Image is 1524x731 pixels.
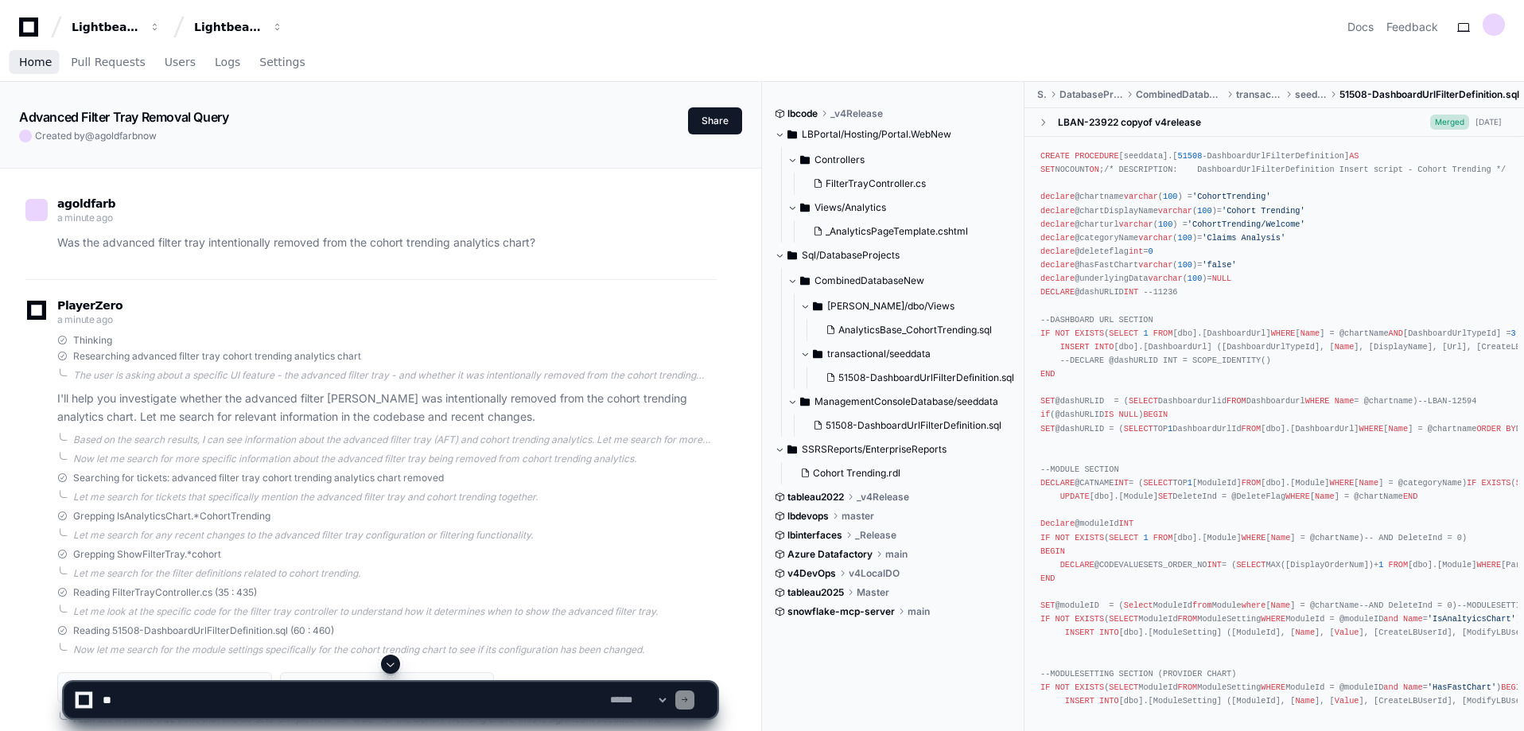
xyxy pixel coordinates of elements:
span: FROM [1388,560,1408,570]
div: Lightbeam Health [72,19,140,35]
span: SELECT [1236,560,1265,570]
span: --MODULE SECTION [1040,465,1119,474]
span: IF [1467,478,1476,488]
span: Select [1124,601,1153,610]
span: varchar [1158,206,1192,216]
span: Name [1295,628,1315,637]
span: v4DevOps [787,567,836,580]
p: I'll help you investigate whether the advanced filter [PERSON_NAME] was intentionally removed fro... [57,390,717,426]
span: master [842,510,874,523]
span: /* DESCRIPTION: DashboardUrlFilterDefinition Insert script - Cohort Trending */ [1104,165,1506,174]
span: UPDATE [1060,492,1090,501]
span: IF [1040,614,1050,624]
span: IF [1040,329,1050,338]
span: WHERE [1242,533,1266,542]
span: NOT [1056,329,1070,338]
span: SET [1040,396,1055,406]
div: Now let me search for the module settings specifically for the cohort trending chart to see if it... [73,644,717,656]
span: EXISTS [1075,329,1104,338]
span: Settings [259,57,305,67]
span: WHERE [1476,560,1501,570]
span: Grepping ShowFilterTray.*cohort [73,548,221,561]
span: 100 [1188,274,1202,283]
span: CombinedDatabaseNew [1136,88,1223,101]
span: EXISTS [1075,533,1104,542]
span: EXISTS [1075,614,1104,624]
span: 3 [1511,329,1516,338]
span: 1 [1143,329,1148,338]
button: Feedback [1386,19,1438,35]
span: Home [19,57,52,67]
span: 'CohortTrending' [1192,192,1271,201]
span: v4LocalDO [849,567,900,580]
svg: Directory [800,271,810,290]
span: Name [1403,614,1423,624]
span: PROCEDURE [1075,151,1118,161]
span: declare [1040,233,1075,243]
span: declare [1040,206,1075,216]
span: Name [1271,533,1291,542]
button: CombinedDatabaseNew [787,268,1024,294]
span: END [1040,574,1055,583]
span: ManagementConsoleDatabase/seeddata [814,395,998,408]
span: BY [1506,424,1515,434]
span: _AnalyticsPageTemplate.cshtml [826,225,968,238]
button: Lightbeam Health Solutions [188,13,290,41]
span: Searching for tickets: advanced filter tray cohort trending analytics chart removed [73,472,444,484]
span: where [1242,601,1266,610]
span: agoldfarb [95,130,138,142]
span: Sql [1037,88,1047,101]
span: WHERE [1285,492,1310,501]
span: ON [1090,165,1099,174]
span: varchar [1124,192,1158,201]
span: declare [1040,220,1075,229]
span: _v4Release [830,107,883,120]
a: Home [19,45,52,81]
span: 51508 [1178,151,1203,161]
span: SELECT [1109,614,1138,624]
span: --DECLARE @dashURLID INT = SCOPE_IDENTITY() [1060,356,1271,365]
span: AS [1349,151,1359,161]
span: a minute ago [57,212,112,224]
svg: Directory [800,198,810,217]
span: Reading FilterTrayController.cs (35 : 435) [73,586,257,599]
span: @ [85,130,95,142]
span: SELECT [1129,396,1158,406]
span: Name [1335,342,1355,352]
span: DECLARE [1060,560,1094,570]
span: Thinking [73,334,112,347]
span: FROM [1178,614,1198,624]
span: 100 [1163,192,1177,201]
div: LBAN-23922 copyof v4release [1058,116,1201,129]
span: SET [1158,492,1172,501]
span: main [908,605,930,618]
p: Was the advanced filter tray intentionally removed from the cohort trending analytics chart? [57,234,717,252]
span: Views/Analytics [814,201,886,214]
span: ORDER [1476,424,1501,434]
button: _AnalyticsPageTemplate.cshtml [807,220,1003,243]
span: 100 [1158,220,1172,229]
span: WHERE [1305,396,1330,406]
span: INT [1119,519,1133,528]
span: 'Claims Analysis' [1202,233,1285,243]
span: INT [1124,287,1138,297]
span: FROM [1153,329,1173,338]
span: if [1040,410,1050,419]
span: 1 [1378,560,1383,570]
span: now [138,130,157,142]
span: 51508-DashboardUrlFilterDefinition.sql [1339,88,1519,101]
span: --LBAN-12594 [1417,396,1476,406]
span: Users [165,57,196,67]
span: varchar [1138,233,1172,243]
span: and [1383,614,1398,624]
span: varchar [1149,274,1183,283]
div: Lightbeam Health Solutions [194,19,262,35]
span: SSRSReports/EnterpriseReports [802,443,947,456]
span: FROM [1153,533,1173,542]
span: tableau2025 [787,586,844,599]
span: 1 [1168,424,1172,434]
span: 'CohortTrending/Welcome' [1188,220,1305,229]
span: AnalyticsBase_CohortTrending.sql [838,324,992,336]
span: Created by [35,130,157,142]
span: --11236 [1143,287,1177,297]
